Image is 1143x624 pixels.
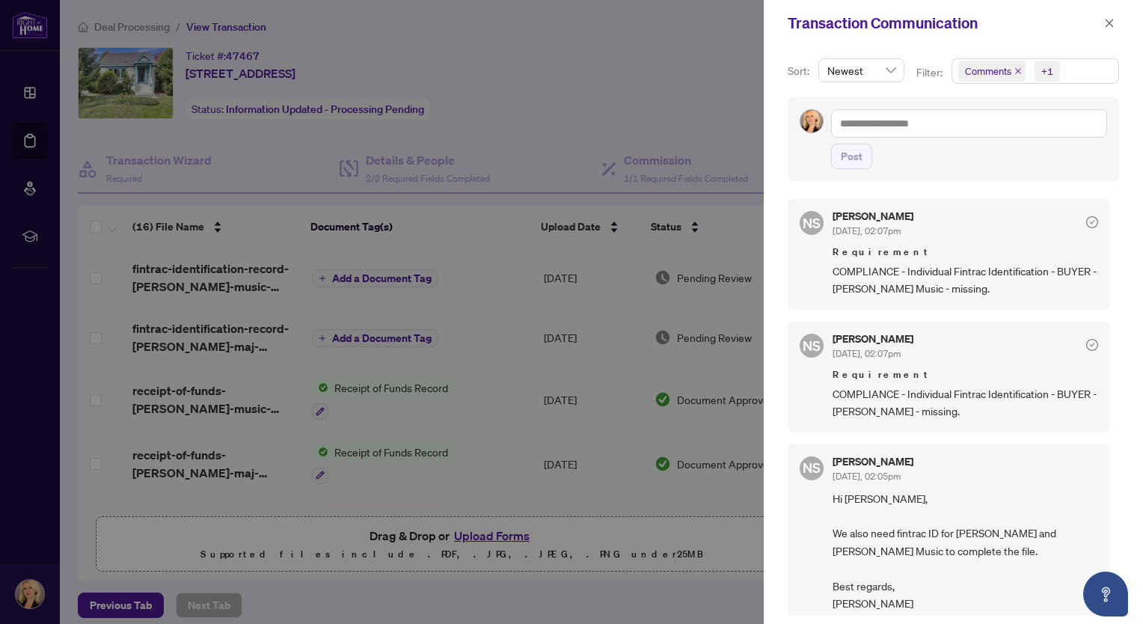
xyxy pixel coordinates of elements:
[1104,18,1115,28] span: close
[803,212,821,233] span: NS
[833,490,1098,613] span: Hi [PERSON_NAME], We also need fintrac ID for [PERSON_NAME] and [PERSON_NAME] Music to complete t...
[788,12,1100,34] div: Transaction Communication
[833,385,1098,420] span: COMPLIANCE - Individual Fintrac Identification - BUYER - [PERSON_NAME] - missing.
[1083,572,1128,617] button: Open asap
[803,457,821,478] span: NS
[827,59,895,82] span: Newest
[833,367,1098,382] span: Requirement
[965,64,1011,79] span: Comments
[803,335,821,356] span: NS
[1086,339,1098,351] span: check-circle
[833,211,913,221] h5: [PERSON_NAME]
[833,334,913,344] h5: [PERSON_NAME]
[833,225,901,236] span: [DATE], 02:07pm
[788,63,812,79] p: Sort:
[916,64,945,81] p: Filter:
[1014,67,1022,75] span: close
[833,471,901,482] span: [DATE], 02:05pm
[833,456,913,467] h5: [PERSON_NAME]
[958,61,1026,82] span: Comments
[831,144,872,169] button: Post
[833,245,1098,260] span: Requirement
[833,348,901,359] span: [DATE], 02:07pm
[1041,64,1053,79] div: +1
[800,110,823,132] img: Profile Icon
[833,263,1098,298] span: COMPLIANCE - Individual Fintrac Identification - BUYER - [PERSON_NAME] Music - missing.
[1086,216,1098,228] span: check-circle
